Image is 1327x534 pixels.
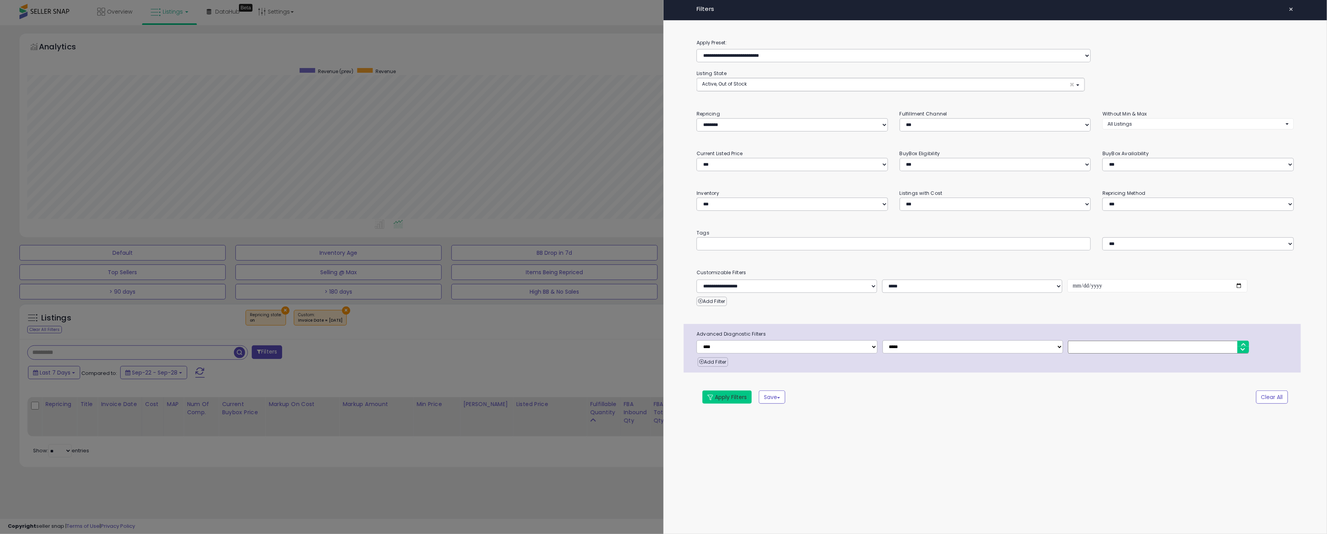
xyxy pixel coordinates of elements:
button: Add Filter [698,357,728,367]
small: Listings with Cost [900,190,943,196]
small: Tags [691,229,1300,237]
small: Customizable Filters [691,268,1300,277]
small: Repricing Method [1102,190,1146,196]
small: BuyBox Availability [1102,150,1149,157]
small: Listing State [697,70,727,77]
button: Add Filter [697,297,727,306]
small: Current Listed Price [697,150,742,157]
small: Inventory [697,190,719,196]
span: × [1070,81,1075,89]
small: BuyBox Eligibility [900,150,940,157]
button: Save [759,390,785,404]
button: Clear All [1256,390,1288,404]
button: All Listings [1102,118,1294,130]
small: Fulfillment Channel [900,110,947,117]
button: Apply Filters [702,390,752,404]
span: Advanced Diagnostic Filters [691,330,1301,338]
label: Apply Preset: [691,39,1300,47]
span: Active, Out of Stock [702,81,747,87]
small: Without Min & Max [1102,110,1147,117]
button: Active, Out of Stock × [697,78,1084,91]
h4: Filters [697,6,1294,12]
span: All Listings [1108,121,1132,127]
small: Repricing [697,110,720,117]
span: × [1289,4,1294,15]
button: × [1286,4,1297,15]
